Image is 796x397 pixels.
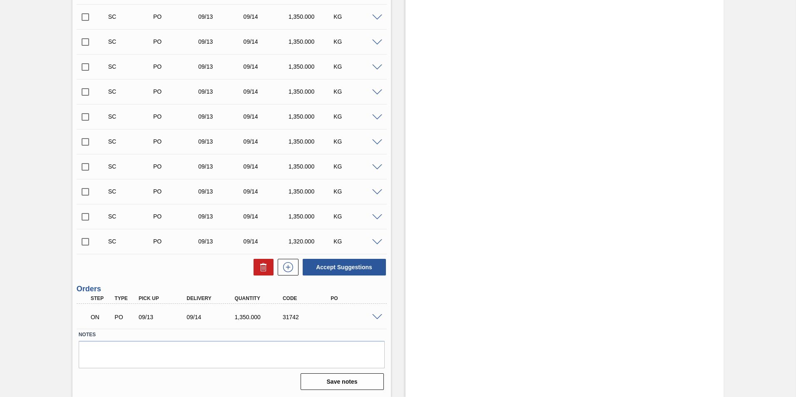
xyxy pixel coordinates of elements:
[328,295,382,301] div: PO
[298,258,387,276] div: Accept Suggestions
[137,314,190,320] div: 09/13/2025
[331,88,382,95] div: KG
[89,308,114,326] div: Negotiating Order
[196,213,246,220] div: 09/13/2025
[303,259,386,275] button: Accept Suggestions
[196,88,246,95] div: 09/13/2025
[249,259,274,275] div: Delete Suggestions
[196,163,246,170] div: 09/13/2025
[184,314,238,320] div: 09/14/2025
[241,38,292,45] div: 09/14/2025
[286,88,337,95] div: 1,350.000
[286,138,337,145] div: 1,350.000
[151,238,201,245] div: Purchase order
[91,314,112,320] p: ON
[331,13,382,20] div: KG
[286,63,337,70] div: 1,350.000
[151,213,201,220] div: Purchase order
[241,213,292,220] div: 09/14/2025
[301,373,384,390] button: Save notes
[286,163,337,170] div: 1,350.000
[112,314,137,320] div: Purchase order
[106,13,157,20] div: Suggestion Created
[281,295,334,301] div: Code
[286,238,337,245] div: 1,320.000
[331,138,382,145] div: KG
[106,88,157,95] div: Suggestion Created
[233,314,286,320] div: 1,350.000
[331,213,382,220] div: KG
[77,285,387,293] h3: Orders
[106,138,157,145] div: Suggestion Created
[286,113,337,120] div: 1,350.000
[286,213,337,220] div: 1,350.000
[241,88,292,95] div: 09/14/2025
[196,63,246,70] div: 09/13/2025
[112,295,137,301] div: Type
[196,38,246,45] div: 09/13/2025
[286,13,337,20] div: 1,350.000
[241,113,292,120] div: 09/14/2025
[331,163,382,170] div: KG
[241,13,292,20] div: 09/14/2025
[106,188,157,195] div: Suggestion Created
[281,314,334,320] div: 31742
[196,113,246,120] div: 09/13/2025
[274,259,298,275] div: New suggestion
[89,295,114,301] div: Step
[151,38,201,45] div: Purchase order
[241,63,292,70] div: 09/14/2025
[151,113,201,120] div: Purchase order
[79,329,385,341] label: Notes
[137,295,190,301] div: Pick up
[106,213,157,220] div: Suggestion Created
[196,13,246,20] div: 09/13/2025
[331,113,382,120] div: KG
[151,13,201,20] div: Purchase order
[286,38,337,45] div: 1,350.000
[106,163,157,170] div: Suggestion Created
[196,238,246,245] div: 09/13/2025
[151,138,201,145] div: Purchase order
[331,63,382,70] div: KG
[233,295,286,301] div: Quantity
[106,38,157,45] div: Suggestion Created
[196,138,246,145] div: 09/13/2025
[151,188,201,195] div: Purchase order
[331,188,382,195] div: KG
[106,113,157,120] div: Suggestion Created
[331,238,382,245] div: KG
[241,238,292,245] div: 09/14/2025
[196,188,246,195] div: 09/13/2025
[184,295,238,301] div: Delivery
[151,163,201,170] div: Purchase order
[241,188,292,195] div: 09/14/2025
[151,63,201,70] div: Purchase order
[106,63,157,70] div: Suggestion Created
[331,38,382,45] div: KG
[151,88,201,95] div: Purchase order
[241,163,292,170] div: 09/14/2025
[286,188,337,195] div: 1,350.000
[241,138,292,145] div: 09/14/2025
[106,238,157,245] div: Suggestion Created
